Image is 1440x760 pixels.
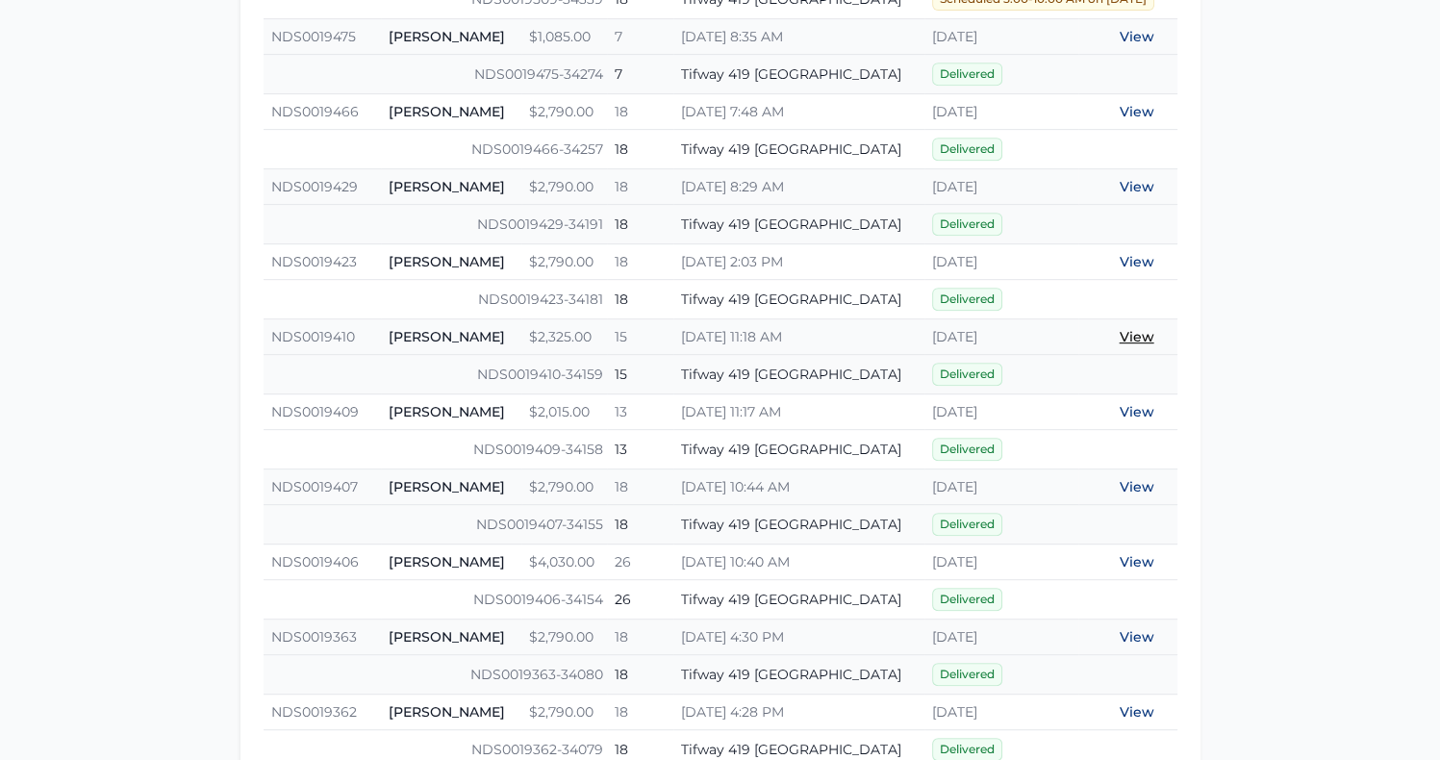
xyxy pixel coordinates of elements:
[264,355,607,394] td: NDS0019410-34159
[381,94,521,130] td: [PERSON_NAME]
[521,94,607,130] td: $2,790.00
[521,394,607,430] td: $2,015.00
[673,545,924,580] td: [DATE] 10:40 AM
[924,695,1078,730] td: [DATE]
[264,280,607,319] td: NDS0019423-34181
[1120,328,1154,345] a: View
[673,430,924,469] td: Tifway 419 [GEOGRAPHIC_DATA]
[607,580,673,620] td: 26
[521,319,607,355] td: $2,325.00
[673,55,924,94] td: Tifway 419 [GEOGRAPHIC_DATA]
[381,244,521,280] td: [PERSON_NAME]
[924,620,1078,655] td: [DATE]
[521,169,607,205] td: $2,790.00
[607,55,673,94] td: 7
[932,138,1002,161] span: Delivered
[924,394,1078,430] td: [DATE]
[607,695,673,730] td: 18
[381,169,521,205] td: [PERSON_NAME]
[924,19,1078,55] td: [DATE]
[271,703,357,721] a: NDS0019362
[924,469,1078,505] td: [DATE]
[1120,28,1154,45] a: View
[924,94,1078,130] td: [DATE]
[607,505,673,545] td: 18
[271,553,359,570] a: NDS0019406
[381,695,521,730] td: [PERSON_NAME]
[271,253,357,270] a: NDS0019423
[1120,703,1154,721] a: View
[521,469,607,505] td: $2,790.00
[521,620,607,655] td: $2,790.00
[271,628,357,646] a: NDS0019363
[673,244,924,280] td: [DATE] 2:03 PM
[264,130,607,169] td: NDS0019466-34257
[673,355,924,394] td: Tifway 419 [GEOGRAPHIC_DATA]
[673,655,924,695] td: Tifway 419 [GEOGRAPHIC_DATA]
[607,355,673,394] td: 15
[932,438,1002,461] span: Delivered
[607,94,673,130] td: 18
[607,169,673,205] td: 18
[932,588,1002,611] span: Delivered
[264,505,607,545] td: NDS0019407-34155
[673,280,924,319] td: Tifway 419 [GEOGRAPHIC_DATA]
[607,620,673,655] td: 18
[607,319,673,355] td: 15
[673,19,924,55] td: [DATE] 8:35 AM
[521,545,607,580] td: $4,030.00
[673,130,924,169] td: Tifway 419 [GEOGRAPHIC_DATA]
[1120,253,1154,270] a: View
[1120,628,1154,646] a: View
[1120,103,1154,120] a: View
[521,695,607,730] td: $2,790.00
[607,280,673,319] td: 18
[607,545,673,580] td: 26
[521,19,607,55] td: $1,085.00
[1120,553,1154,570] a: View
[271,178,358,195] a: NDS0019429
[673,205,924,244] td: Tifway 419 [GEOGRAPHIC_DATA]
[673,580,924,620] td: Tifway 419 [GEOGRAPHIC_DATA]
[381,319,521,355] td: [PERSON_NAME]
[924,319,1078,355] td: [DATE]
[932,663,1002,686] span: Delivered
[1120,403,1154,420] a: View
[1120,478,1154,495] a: View
[924,244,1078,280] td: [DATE]
[271,103,359,120] a: NDS0019466
[924,169,1078,205] td: [DATE]
[271,328,355,345] a: NDS0019410
[673,620,924,655] td: [DATE] 4:30 PM
[264,580,607,620] td: NDS0019406-34154
[381,620,521,655] td: [PERSON_NAME]
[381,19,521,55] td: [PERSON_NAME]
[381,469,521,505] td: [PERSON_NAME]
[381,545,521,580] td: [PERSON_NAME]
[932,513,1002,536] span: Delivered
[673,505,924,545] td: Tifway 419 [GEOGRAPHIC_DATA]
[932,288,1002,311] span: Delivered
[521,244,607,280] td: $2,790.00
[607,469,673,505] td: 18
[673,394,924,430] td: [DATE] 11:17 AM
[932,363,1002,386] span: Delivered
[264,655,607,695] td: NDS0019363-34080
[607,19,673,55] td: 7
[271,403,359,420] a: NDS0019409
[264,205,607,244] td: NDS0019429-34191
[264,55,607,94] td: NDS0019475-34274
[607,130,673,169] td: 18
[1120,178,1154,195] a: View
[271,478,358,495] a: NDS0019407
[932,213,1002,236] span: Delivered
[932,63,1002,86] span: Delivered
[607,430,673,469] td: 13
[607,655,673,695] td: 18
[673,169,924,205] td: [DATE] 8:29 AM
[673,469,924,505] td: [DATE] 10:44 AM
[607,244,673,280] td: 18
[673,94,924,130] td: [DATE] 7:48 AM
[673,695,924,730] td: [DATE] 4:28 PM
[607,205,673,244] td: 18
